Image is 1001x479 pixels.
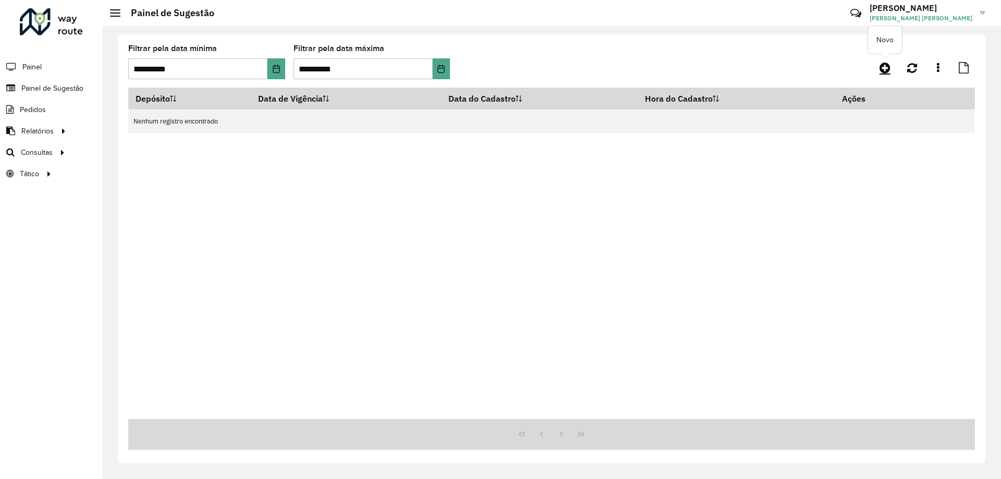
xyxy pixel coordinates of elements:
[22,62,42,72] span: Painel
[433,58,450,79] button: Choose Date
[638,88,835,109] th: Hora do Cadastro
[267,58,285,79] button: Choose Date
[20,104,46,115] span: Pedidos
[21,126,54,137] span: Relatórios
[120,7,214,19] h2: Painel de Sugestão
[20,168,39,179] span: Tático
[442,88,638,109] th: Data do Cadastro
[128,88,251,109] th: Depósito
[294,42,384,55] label: Filtrar pela data máxima
[128,42,217,55] label: Filtrar pela data mínima
[21,147,53,158] span: Consultas
[870,14,972,23] span: [PERSON_NAME] [PERSON_NAME]
[21,83,83,94] span: Painel de Sugestão
[835,88,897,109] th: Ações
[868,26,902,54] div: Novo
[251,88,442,109] th: Data de Vigência
[870,3,972,13] h3: [PERSON_NAME]
[845,2,867,24] a: Contato Rápido
[128,109,975,133] td: Nenhum registro encontrado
